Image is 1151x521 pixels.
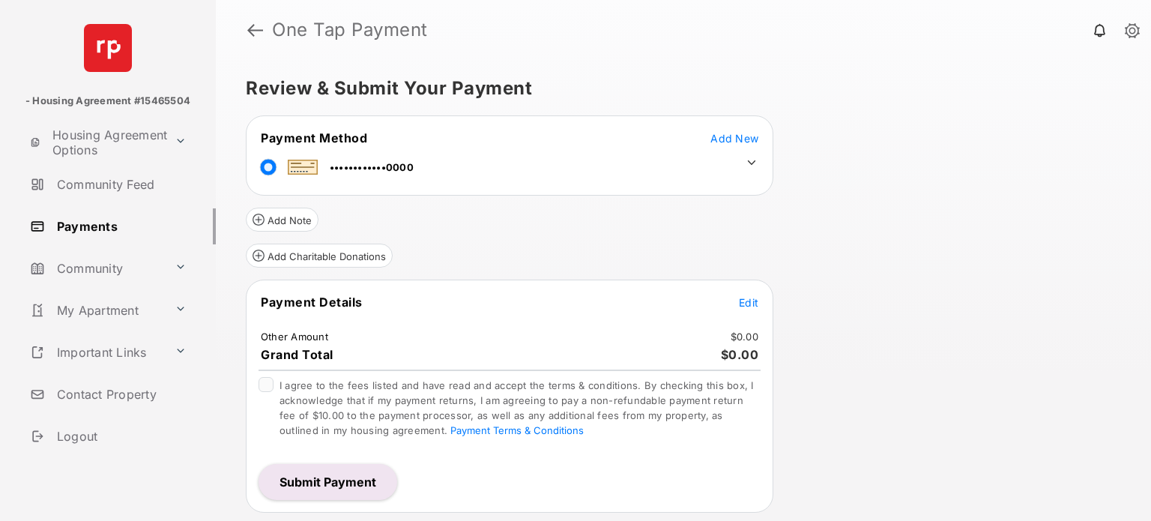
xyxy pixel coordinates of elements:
button: Add New [710,130,758,145]
a: Payments [24,208,216,244]
a: My Apartment [24,292,169,328]
button: Edit [739,295,758,310]
a: Community Feed [24,166,216,202]
td: $0.00 [730,330,759,343]
span: $0.00 [721,347,759,362]
span: Edit [739,296,758,309]
td: Other Amount [260,330,329,343]
span: Payment Method [261,130,367,145]
a: Contact Property [24,376,216,412]
a: Community [24,250,169,286]
a: Logout [24,418,216,454]
p: - Housing Agreement #15465504 [25,94,190,109]
button: Add Note [246,208,318,232]
span: Add New [710,132,758,145]
button: Submit Payment [259,464,397,500]
span: Grand Total [261,347,333,362]
span: ••••••••••••0000 [330,161,414,173]
span: Payment Details [261,295,363,310]
h5: Review & Submit Your Payment [246,79,1109,97]
img: svg+xml;base64,PHN2ZyB4bWxucz0iaHR0cDovL3d3dy53My5vcmcvMjAwMC9zdmciIHdpZHRoPSI2NCIgaGVpZ2h0PSI2NC... [84,24,132,72]
button: Add Charitable Donations [246,244,393,268]
a: Important Links [24,334,169,370]
strong: One Tap Payment [272,21,428,39]
button: I agree to the fees listed and have read and accept the terms & conditions. By checking this box,... [450,424,584,436]
span: I agree to the fees listed and have read and accept the terms & conditions. By checking this box,... [280,379,754,436]
a: Housing Agreement Options [24,124,169,160]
